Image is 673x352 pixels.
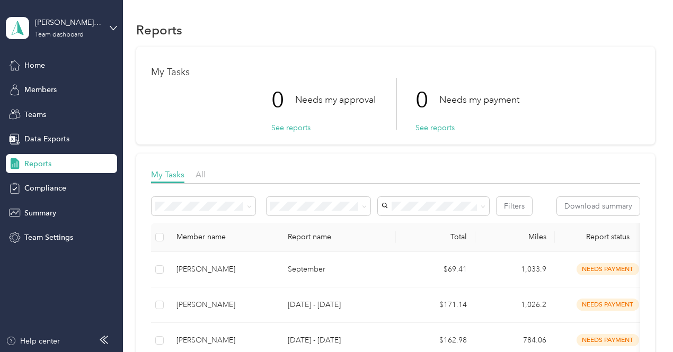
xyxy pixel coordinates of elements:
span: All [196,169,206,179]
td: $171.14 [396,287,475,323]
button: Download summary [557,197,640,215]
span: Compliance [24,183,66,194]
span: Reports [24,158,51,169]
span: needs payment [577,263,639,275]
p: September [288,264,387,275]
button: Filters [497,197,532,215]
p: 0 [415,78,439,122]
div: [PERSON_NAME] [176,264,271,275]
p: [DATE] - [DATE] [288,335,387,346]
div: [PERSON_NAME][EMAIL_ADDRESS][PERSON_NAME][DOMAIN_NAME] [35,17,101,28]
iframe: Everlance-gr Chat Button Frame [614,293,673,352]
th: Report name [279,223,396,252]
div: Member name [176,232,271,241]
div: [PERSON_NAME] [176,299,271,311]
td: 1,033.9 [475,252,555,287]
p: Needs my approval [295,93,376,106]
td: $69.41 [396,252,475,287]
span: needs payment [577,299,639,311]
span: Report status [563,232,652,241]
button: Help center [6,336,60,347]
p: [DATE] - [DATE] [288,299,387,311]
p: 0 [271,78,295,122]
span: Teams [24,109,46,120]
p: Needs my payment [439,93,519,106]
span: Team Settings [24,232,73,243]
span: Members [24,84,57,95]
div: Miles [484,232,546,241]
div: [PERSON_NAME] [176,335,271,346]
td: 1,026.2 [475,287,555,323]
h1: Reports [136,24,182,35]
span: Data Exports [24,133,69,145]
h1: My Tasks [151,67,640,78]
th: Member name [168,223,279,252]
div: Team dashboard [35,32,84,38]
span: My Tasks [151,169,184,179]
span: needs payment [577,334,639,346]
div: Total [404,232,467,241]
span: Home [24,60,45,71]
button: See reports [271,122,311,133]
span: Summary [24,207,56,219]
button: See reports [415,122,455,133]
